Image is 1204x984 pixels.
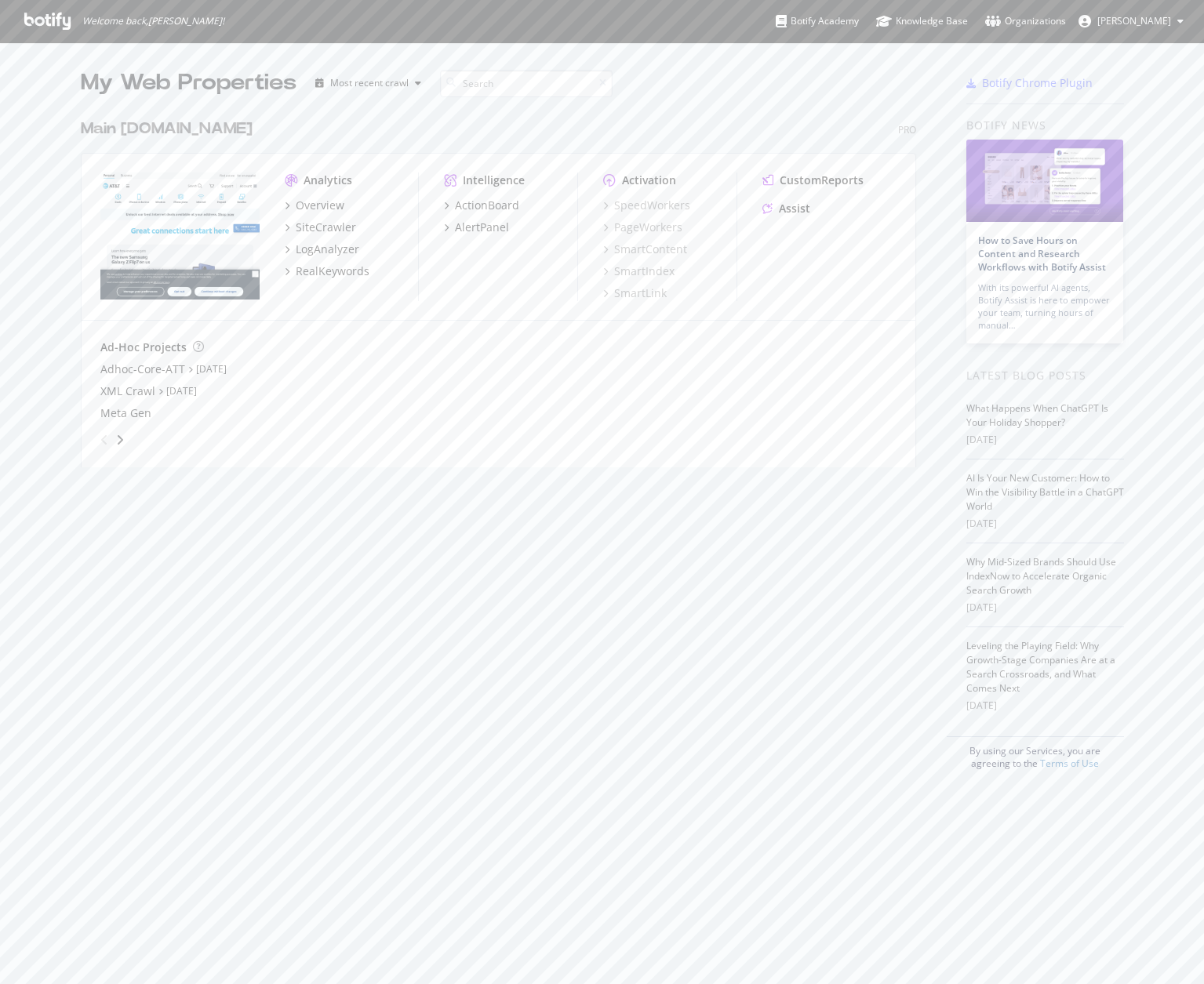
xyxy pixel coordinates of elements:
[898,123,916,136] div: Pro
[966,401,1108,429] a: What Happens When ChatGPT Is Your Holiday Shopper?
[296,263,369,279] div: RealKeywords
[978,234,1106,274] a: How to Save Hours on Content and Research Workflows with Botify Assist
[455,198,519,213] div: ActionBoard
[966,140,1123,222] img: How to Save Hours on Content and Research Workflows with Botify Assist
[762,172,864,188] a: CustomReports
[81,99,929,467] div: grid
[603,285,667,301] a: SmartLink
[285,263,369,279] a: RealKeywords
[762,201,810,216] a: Assist
[603,263,675,279] a: SmartIndex
[285,220,356,235] a: SiteCrawler
[603,241,687,257] a: SmartContent
[81,118,253,140] div: Main [DOMAIN_NAME]
[1066,9,1196,34] button: [PERSON_NAME]
[196,362,227,376] a: [DATE]
[309,71,427,96] button: Most recent crawl
[966,699,1124,713] div: [DATE]
[285,198,344,213] a: Overview
[100,172,260,300] img: att.com
[444,220,509,235] a: AlertPanel
[94,427,115,452] div: angle-left
[100,405,151,421] a: Meta Gen
[444,198,519,213] a: ActionBoard
[966,367,1124,384] div: Latest Blog Posts
[966,471,1124,513] a: AI Is Your New Customer: How to Win the Visibility Battle in a ChatGPT World
[966,433,1124,447] div: [DATE]
[982,75,1093,91] div: Botify Chrome Plugin
[100,361,185,377] a: Adhoc-Core-ATT
[966,639,1115,695] a: Leveling the Playing Field: Why Growth-Stage Companies Are at a Search Crossroads, and What Comes...
[330,78,409,88] div: Most recent crawl
[1097,14,1171,27] span: Oliver Schnarchendorf
[985,13,1066,29] div: Organizations
[603,220,682,235] a: PageWorkers
[100,383,155,399] a: XML Crawl
[82,15,224,27] span: Welcome back, [PERSON_NAME] !
[622,172,676,188] div: Activation
[304,172,352,188] div: Analytics
[776,13,859,29] div: Botify Academy
[115,432,125,448] div: angle-right
[966,517,1124,531] div: [DATE]
[296,241,359,257] div: LogAnalyzer
[100,339,187,355] div: Ad-Hoc Projects
[296,220,356,235] div: SiteCrawler
[779,201,810,216] div: Assist
[780,172,864,188] div: CustomReports
[81,67,296,99] div: My Web Properties
[966,117,1124,134] div: Botify news
[463,172,525,188] div: Intelligence
[1040,757,1099,770] a: Terms of Use
[440,70,613,97] input: Search
[947,736,1124,770] div: By using our Services, you are agreeing to the
[966,555,1116,597] a: Why Mid-Sized Brands Should Use IndexNow to Accelerate Organic Search Growth
[81,118,259,140] a: Main [DOMAIN_NAME]
[966,601,1124,615] div: [DATE]
[603,198,690,213] a: SpeedWorkers
[166,384,197,398] a: [DATE]
[285,241,359,257] a: LogAnalyzer
[966,75,1093,91] a: Botify Chrome Plugin
[876,13,968,29] div: Knowledge Base
[978,281,1111,332] div: With its powerful AI agents, Botify Assist is here to empower your team, turning hours of manual…
[455,220,509,235] div: AlertPanel
[296,198,344,213] div: Overview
